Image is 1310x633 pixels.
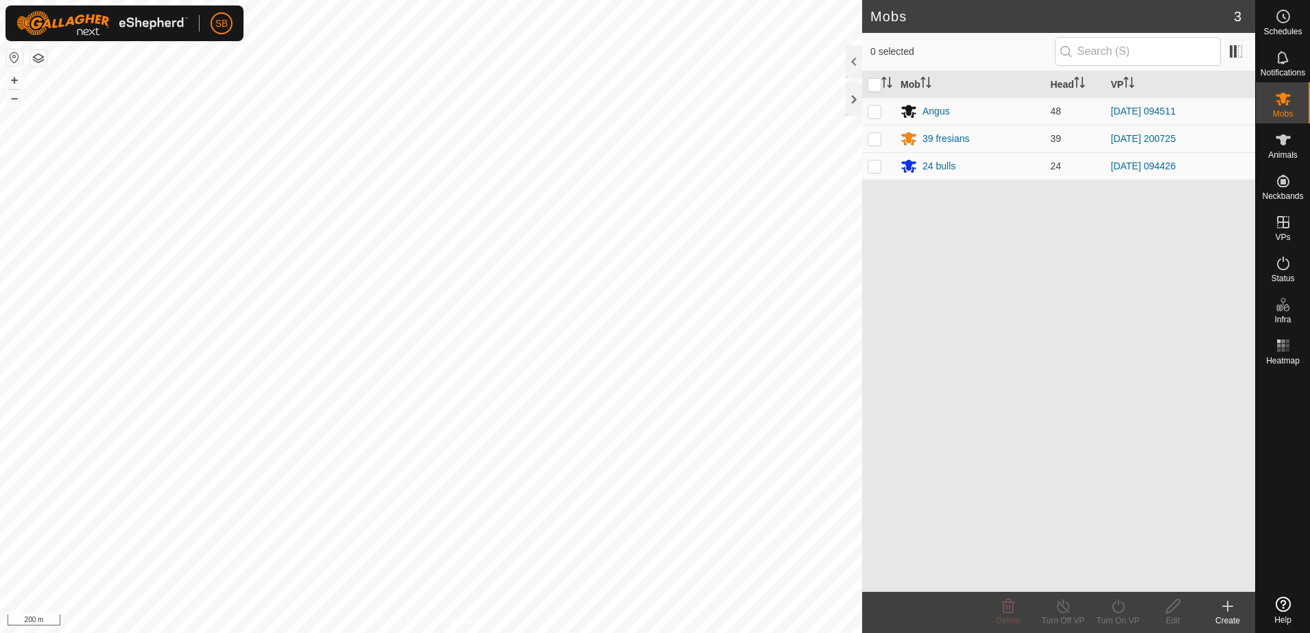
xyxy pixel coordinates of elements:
span: Infra [1274,315,1291,324]
a: Contact Us [444,615,485,628]
div: Turn Off VP [1036,614,1091,627]
span: 39 [1051,133,1062,144]
a: [DATE] 094511 [1111,106,1176,117]
span: Notifications [1261,69,1305,77]
span: SB [215,16,228,31]
div: Angus [922,104,950,119]
div: Turn On VP [1091,614,1145,627]
th: Mob [895,71,1045,98]
span: 0 selected [870,45,1055,59]
button: Reset Map [6,49,23,66]
div: 24 bulls [922,159,955,174]
span: Schedules [1263,27,1302,36]
span: 24 [1051,160,1062,171]
th: VP [1106,71,1256,98]
p-sorticon: Activate to sort [881,79,892,90]
span: Delete [997,616,1021,625]
button: – [6,90,23,106]
h2: Mobs [870,8,1234,25]
span: Status [1271,274,1294,283]
div: 39 fresians [922,132,969,146]
p-sorticon: Activate to sort [1074,79,1085,90]
span: VPs [1275,233,1290,241]
input: Search (S) [1055,37,1221,66]
span: Heatmap [1266,357,1300,365]
span: 48 [1051,106,1062,117]
a: Help [1256,591,1310,630]
a: Privacy Policy [377,615,428,628]
a: [DATE] 094426 [1111,160,1176,171]
span: 3 [1234,6,1241,27]
div: Create [1200,614,1255,627]
p-sorticon: Activate to sort [920,79,931,90]
span: Mobs [1273,110,1293,118]
span: Animals [1268,151,1298,159]
div: Edit [1145,614,1200,627]
button: + [6,72,23,88]
span: Help [1274,616,1291,624]
a: [DATE] 200725 [1111,133,1176,144]
p-sorticon: Activate to sort [1123,79,1134,90]
img: Gallagher Logo [16,11,188,36]
span: Neckbands [1262,192,1303,200]
th: Head [1045,71,1106,98]
button: Map Layers [30,50,47,67]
